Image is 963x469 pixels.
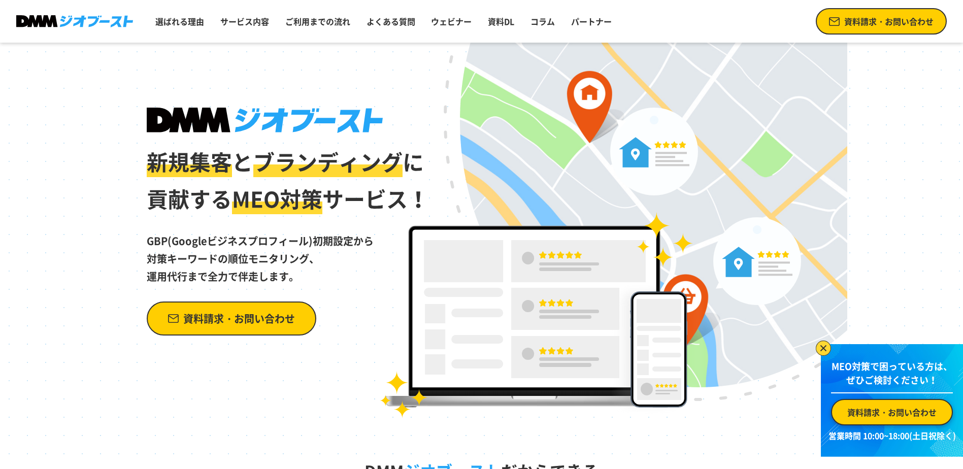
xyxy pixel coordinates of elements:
[526,11,559,31] a: コラム
[147,108,430,218] h1: と に 貢献する サービス！
[147,146,232,177] span: 新規集客
[281,11,354,31] a: ご利用までの流れ
[147,218,430,285] p: GBP(Googleビジネスプロフィール)初期設定から 対策キーワードの順位モニタリング、 運用代行まで全力で伴走します。
[232,183,322,214] span: MEO対策
[831,359,953,393] p: MEO対策で困っている方は、 ぜひご検討ください！
[183,310,295,327] span: 資料請求・お問い合わせ
[147,301,316,336] a: 資料請求・お問い合わせ
[427,11,476,31] a: ウェビナー
[16,15,133,28] img: DMMジオブースト
[484,11,518,31] a: 資料DL
[831,399,953,425] a: 資料請求・お問い合わせ
[816,8,947,35] a: 資料請求・お問い合わせ
[216,11,273,31] a: サービス内容
[827,429,957,442] p: 営業時間 10:00~18:00(土日祝除く)
[151,11,208,31] a: 選ばれる理由
[847,406,937,418] span: 資料請求・お問い合わせ
[816,341,831,356] img: バナーを閉じる
[253,146,403,177] span: ブランディング
[362,11,419,31] a: よくある質問
[567,11,616,31] a: パートナー
[844,15,934,27] span: 資料請求・お問い合わせ
[147,108,383,133] img: DMMジオブースト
